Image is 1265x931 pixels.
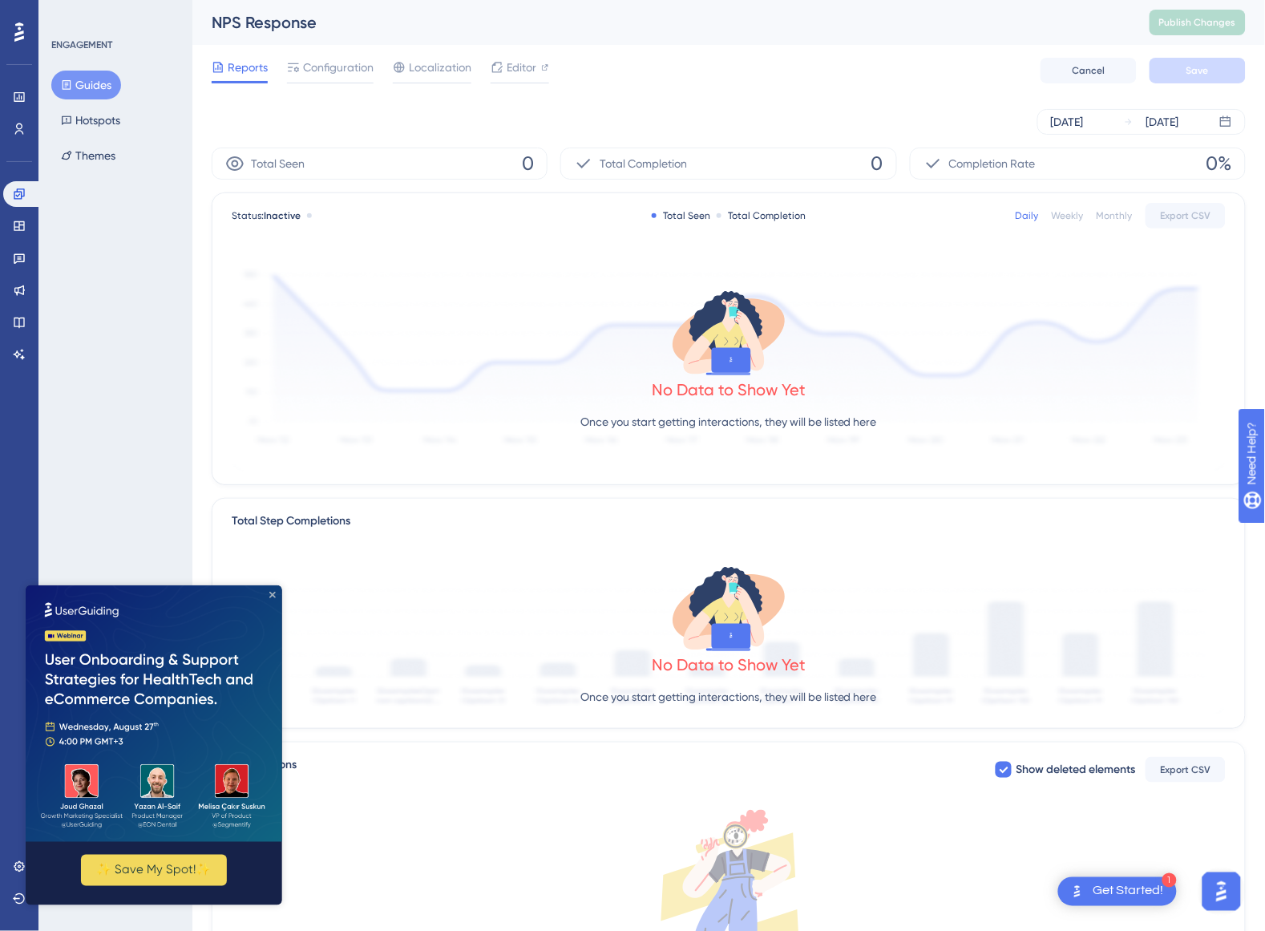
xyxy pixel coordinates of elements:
button: Export CSV [1146,203,1226,229]
span: 0 [522,151,534,176]
div: ENGAGEMENT [51,38,112,51]
p: Once you start getting interactions, they will be listed here [580,412,877,431]
span: Show deleted elements [1016,760,1136,779]
span: Inactive [264,210,301,221]
span: Save [1186,64,1209,77]
div: Daily [1016,209,1039,222]
span: Need Help? [38,4,100,23]
div: No Data to Show Yet [652,654,806,676]
div: Get Started! [1093,883,1164,901]
span: Export CSV [1161,209,1211,222]
div: Close Preview [244,6,250,13]
div: Total Completion [717,209,806,222]
button: Save [1150,58,1246,83]
div: NPS Response [212,11,1109,34]
span: Configuration [303,58,374,77]
span: Completion Rate [949,154,1036,173]
span: Export CSV [1161,763,1211,776]
div: No Data to Show Yet [652,378,806,401]
button: Publish Changes [1150,10,1246,35]
button: Cancel [1041,58,1137,83]
span: Editor [507,58,536,77]
span: 0 [871,151,883,176]
span: Total Seen [251,154,305,173]
button: ✨ Save My Spot!✨ [55,269,201,301]
span: Total Completion [600,154,687,173]
div: [DATE] [1146,112,1179,132]
div: [DATE] [1051,112,1084,132]
div: Total Step Completions [232,512,350,531]
span: 0% [1206,151,1232,176]
div: Monthly [1097,209,1133,222]
iframe: UserGuiding AI Assistant Launcher [1198,868,1246,916]
p: Once you start getting interactions, they will be listed here [580,687,877,706]
span: Publish Changes [1159,16,1236,29]
span: Reports [228,58,268,77]
img: launcher-image-alternative-text [1068,882,1087,901]
button: Hotspots [51,106,130,135]
div: Weekly [1052,209,1084,222]
div: 1 [1162,873,1177,888]
button: Export CSV [1146,757,1226,783]
span: Cancel [1073,64,1105,77]
span: Localization [409,58,471,77]
div: Open Get Started! checklist, remaining modules: 1 [1058,877,1177,906]
span: Status: [232,209,301,222]
div: Total Seen [652,209,710,222]
button: Guides [51,71,121,99]
button: Themes [51,141,125,170]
